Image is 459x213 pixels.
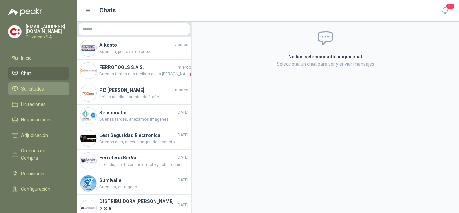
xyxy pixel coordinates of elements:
[8,51,69,64] a: Inicio
[8,67,69,80] a: Chat
[99,139,189,145] span: Buenos días, anexo imagen de producto.
[80,130,96,146] img: Company Logo
[21,101,46,108] span: Licitaciones
[21,116,52,123] span: Negociaciones
[77,82,191,105] a: Company LogoPC [PERSON_NAME]marteshola buen día, garantía de 1 año.
[26,35,69,39] p: Calzatodo S.A.
[439,5,451,17] button: 20
[446,3,455,9] span: 20
[177,202,189,208] span: [DATE]
[99,184,189,190] span: Buen dia, entregado
[99,177,175,184] h4: Sumivalle
[8,144,69,165] a: Órdenes de Compra
[8,8,42,16] img: Logo peakr
[80,175,96,191] img: Company Logo
[8,98,69,111] a: Licitaciones
[99,132,175,139] h4: Lest Seguridad Electronica
[208,53,443,60] h2: No has seleccionado ningún chat
[21,85,44,93] span: Solicitudes
[99,154,175,162] h4: Ferreteria BerVar
[21,132,48,139] span: Adjudicación
[77,127,191,150] a: Company LogoLest Seguridad Electronica[DATE]Buenos días, anexo imagen de producto.
[99,86,174,94] h4: PC [PERSON_NAME]
[8,82,69,95] a: Solicitudes
[99,49,189,55] span: Buen día, por favor color azul
[80,108,96,124] img: Company Logo
[21,147,63,162] span: Órdenes de Compra
[190,71,197,78] span: 1
[99,162,189,168] span: buen dia, por favor anexar foto y ficha tecnica
[21,170,46,177] span: Remisiones
[21,70,31,77] span: Chat
[99,41,173,49] h4: Alkosto
[77,60,191,82] a: Company LogoFERROTOOLS S.A.S.miércolesBuenas tardes uds reciben el día [PERSON_NAME] hasta las 5:...
[99,116,189,123] span: Buenas tardes, anexamos imagenes
[80,153,96,169] img: Company Logo
[21,185,50,193] span: Configuración
[80,63,96,79] img: Company Logo
[99,64,176,71] h4: FERROTOOLS S.A.S.
[80,40,96,56] img: Company Logo
[99,109,175,116] h4: Sensomatic
[8,25,21,38] img: Company Logo
[77,172,191,195] a: Company LogoSumivalle[DATE]Buen dia, entregado
[80,85,96,101] img: Company Logo
[99,71,189,78] span: Buenas tardes uds reciben el día [PERSON_NAME] hasta las 5: 30?
[177,154,189,161] span: [DATE]
[99,6,116,15] h1: Chats
[8,129,69,142] a: Adjudicación
[21,54,32,62] span: Inicio
[175,42,189,48] span: viernes
[8,183,69,196] a: Configuración
[177,132,189,138] span: [DATE]
[8,167,69,180] a: Remisiones
[178,64,197,71] span: miércoles
[177,109,189,116] span: [DATE]
[77,105,191,127] a: Company LogoSensomatic[DATE]Buenas tardes, anexamos imagenes
[77,37,191,60] a: Company LogoAlkostoviernesBuen día, por favor color azul
[175,87,189,93] span: martes
[26,24,69,34] p: [EMAIL_ADDRESS][DOMAIN_NAME]
[208,60,443,68] p: Selecciona un chat para ver y enviar mensajes
[177,177,189,183] span: [DATE]
[99,198,175,212] h4: DISTRIBUIDORA [PERSON_NAME] G S.A
[8,113,69,126] a: Negociaciones
[99,94,189,100] span: hola buen día, garantía de 1 año.
[77,150,191,172] a: Company LogoFerreteria BerVar[DATE]buen dia, por favor anexar foto y ficha tecnica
